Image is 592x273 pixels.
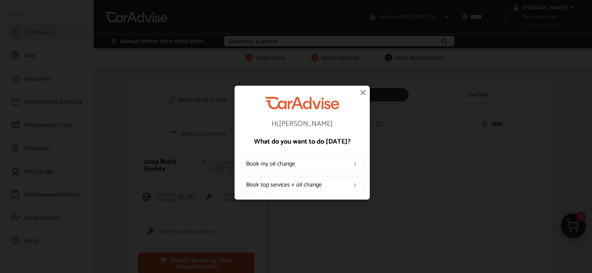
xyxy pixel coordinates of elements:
img: close-icon.a004319c.svg [359,88,368,97]
a: Book top services + oil change [241,176,364,193]
img: left_arrow_icon.0f472efe.svg [352,161,358,167]
img: left_arrow_icon.0f472efe.svg [352,182,358,188]
a: Book my oil change [241,155,364,173]
p: Hi, [PERSON_NAME] [241,120,364,128]
p: What do you want to do [DATE]? [241,138,364,145]
img: CarAdvise Logo [265,97,339,109]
